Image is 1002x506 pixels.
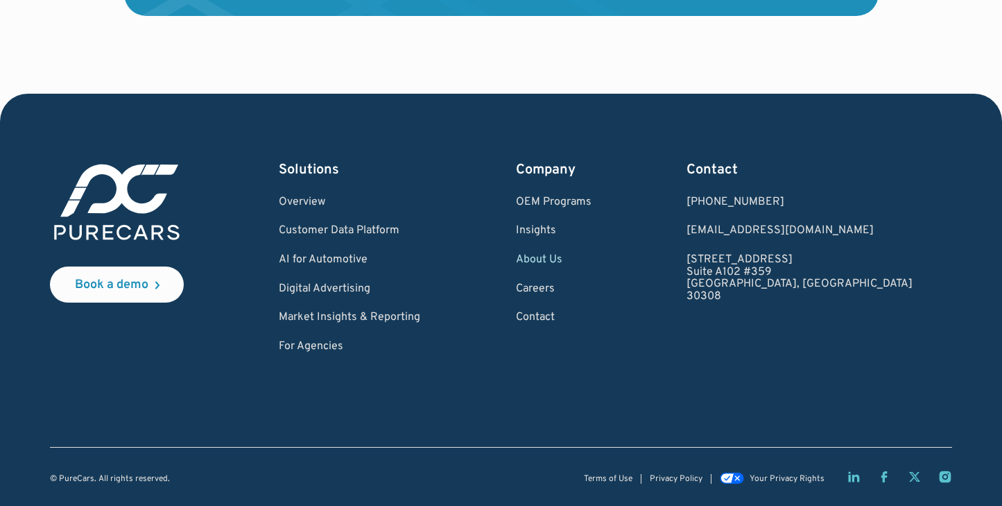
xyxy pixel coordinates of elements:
a: For Agencies [279,341,420,353]
a: OEM Programs [516,196,591,209]
a: Overview [279,196,420,209]
img: purecars logo [50,160,184,244]
a: Customer Data Platform [279,225,420,237]
a: Market Insights & Reporting [279,312,420,324]
div: Contact [686,160,913,180]
a: Privacy Policy [650,475,702,484]
a: LinkedIn page [847,470,861,484]
a: Your Privacy Rights [720,474,824,484]
a: Careers [516,283,591,296]
div: © PureCars. All rights reserved. [50,475,170,484]
a: Twitter X page [908,470,922,484]
div: Solutions [279,160,420,180]
a: [STREET_ADDRESS]Suite A102 #359[GEOGRAPHIC_DATA], [GEOGRAPHIC_DATA]30308 [686,254,913,303]
a: Contact [516,312,591,324]
a: Insights [516,225,591,237]
a: Digital Advertising [279,283,420,296]
div: Book a demo [75,279,148,292]
a: Terms of Use [584,475,632,484]
a: Instagram page [938,470,952,484]
a: Facebook page [877,470,891,484]
div: Your Privacy Rights [750,475,824,484]
div: Company [516,160,591,180]
div: [PHONE_NUMBER] [686,196,913,209]
a: Book a demo [50,267,184,303]
a: AI for Automotive [279,254,420,267]
a: Email us [686,225,913,237]
a: About Us [516,254,591,267]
